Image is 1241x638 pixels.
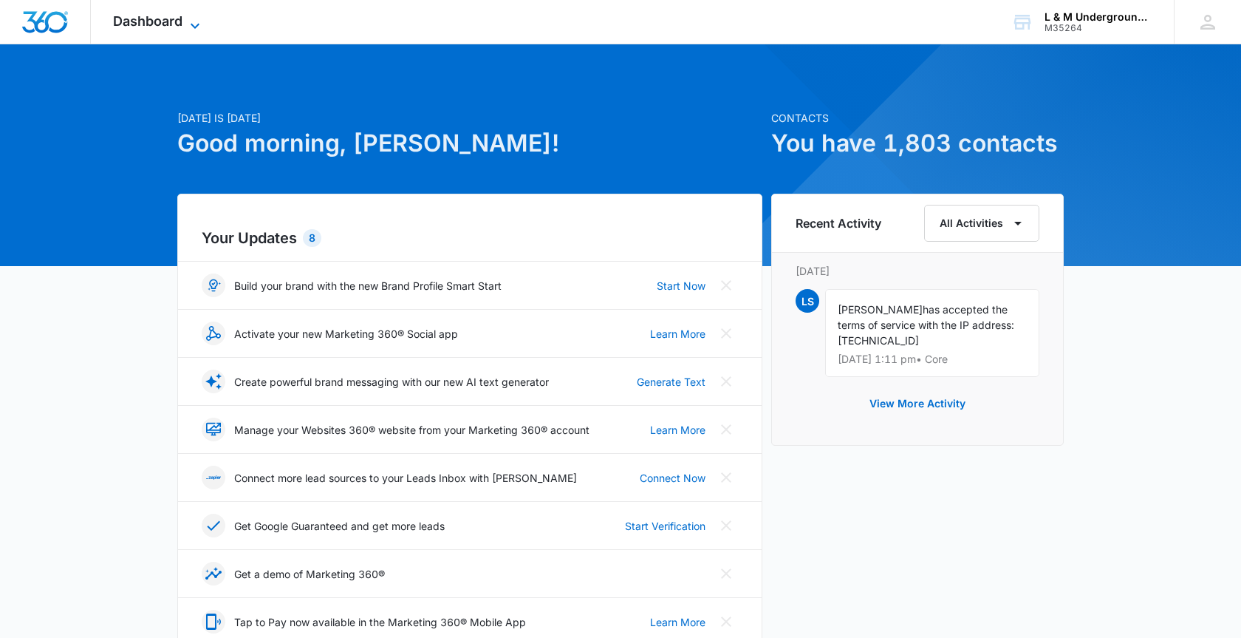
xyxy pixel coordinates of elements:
[714,514,738,537] button: Close
[838,354,1027,364] p: [DATE] 1:11 pm • Core
[113,13,182,29] span: Dashboard
[650,422,705,438] a: Learn More
[625,518,705,534] a: Start Verification
[714,610,738,634] button: Close
[177,126,762,161] h1: Good morning, [PERSON_NAME]!
[796,263,1039,279] p: [DATE]
[234,566,385,582] p: Get a demo of Marketing 360®
[796,289,819,313] span: LS
[234,326,458,342] p: Activate your new Marketing 360® Social app
[714,562,738,586] button: Close
[177,110,762,126] p: [DATE] is [DATE]
[234,422,589,438] p: Manage your Websites 360® website from your Marketing 360® account
[657,278,705,293] a: Start Now
[202,227,738,249] h2: Your Updates
[838,303,923,316] span: [PERSON_NAME]
[838,303,1014,331] span: has accepted the terms of service with the IP address:
[234,470,577,486] p: Connect more lead sources to your Leads Inbox with [PERSON_NAME]
[1045,11,1152,23] div: account name
[234,518,445,534] p: Get Google Guaranteed and get more leads
[303,229,321,247] div: 8
[838,334,919,347] span: [TECHNICAL_ID]
[650,614,705,630] a: Learn More
[234,374,549,390] p: Create powerful brand messaging with our new AI text generator
[650,326,705,342] a: Learn More
[771,126,1064,161] h1: You have 1,803 contacts
[234,614,526,630] p: Tap to Pay now available in the Marketing 360® Mobile App
[924,205,1039,242] button: All Activities
[1045,23,1152,33] div: account id
[796,214,881,232] h6: Recent Activity
[714,370,738,393] button: Close
[714,322,738,345] button: Close
[714,418,738,441] button: Close
[714,274,738,297] button: Close
[714,466,738,489] button: Close
[855,386,980,421] button: View More Activity
[637,374,705,390] a: Generate Text
[640,470,705,486] a: Connect Now
[234,278,502,293] p: Build your brand with the new Brand Profile Smart Start
[771,110,1064,126] p: Contacts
